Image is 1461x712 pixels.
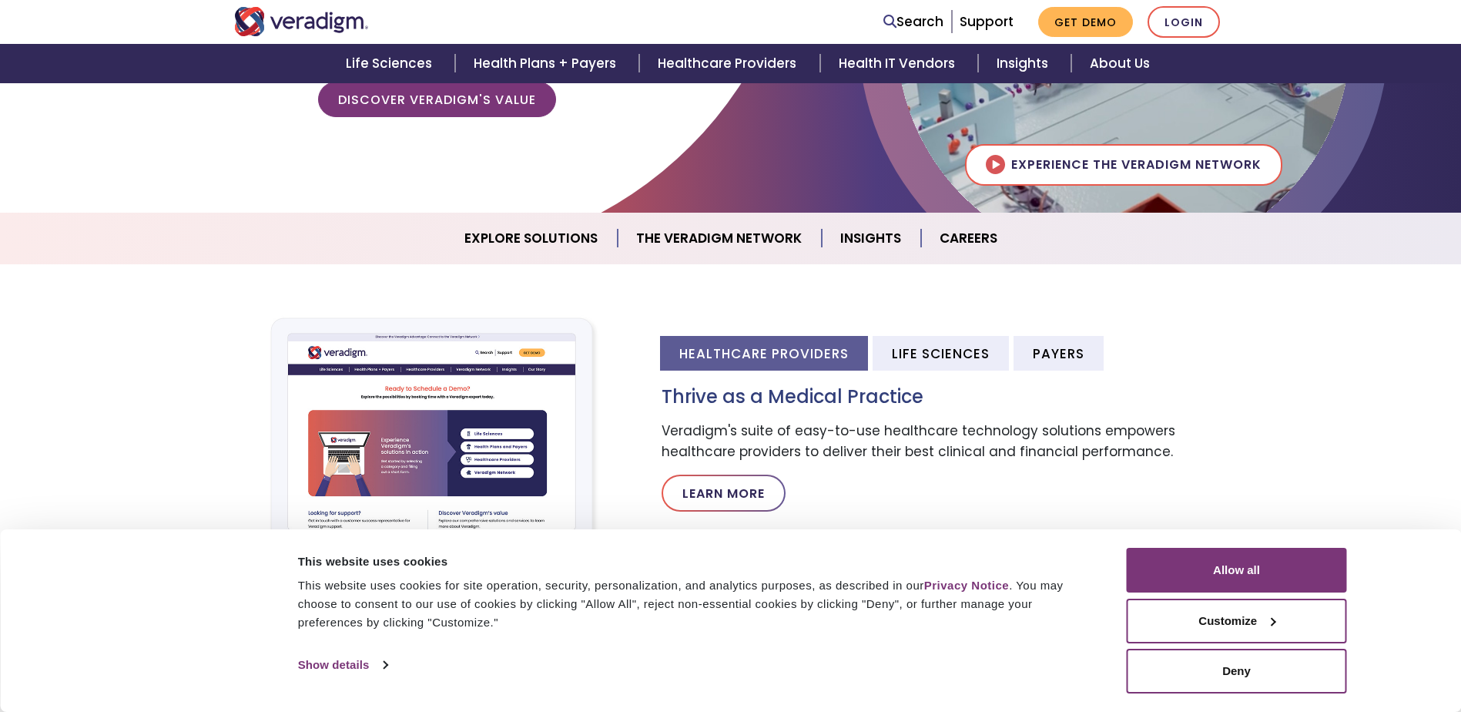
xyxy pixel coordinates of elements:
[1071,44,1168,83] a: About Us
[234,7,369,36] img: Veradigm logo
[820,44,978,83] a: Health IT Vendors
[298,653,387,677] a: Show details
[822,219,921,258] a: Insights
[662,421,1228,462] p: Veradigm's suite of easy-to-use healthcare technology solutions empowers healthcare providers to ...
[298,552,1092,571] div: This website uses cookies
[1148,6,1220,38] a: Login
[298,576,1092,632] div: This website uses cookies for site operation, security, personalization, and analytics purposes, ...
[618,219,822,258] a: The Veradigm Network
[446,219,618,258] a: Explore Solutions
[1127,599,1347,643] button: Customize
[1127,548,1347,593] button: Allow all
[639,44,819,83] a: Healthcare Providers
[662,386,1228,408] h3: Thrive as a Medical Practice
[318,82,556,117] a: Discover Veradigm's Value
[1038,7,1133,37] a: Get Demo
[873,336,1009,371] li: Life Sciences
[662,475,786,512] a: Learn More
[978,44,1071,83] a: Insights
[960,12,1014,31] a: Support
[924,579,1009,592] a: Privacy Notice
[327,44,455,83] a: Life Sciences
[1014,336,1104,371] li: Payers
[921,219,1016,258] a: Careers
[660,336,868,371] li: Healthcare Providers
[883,12,943,32] a: Search
[455,44,639,83] a: Health Plans + Payers
[1127,649,1347,694] button: Deny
